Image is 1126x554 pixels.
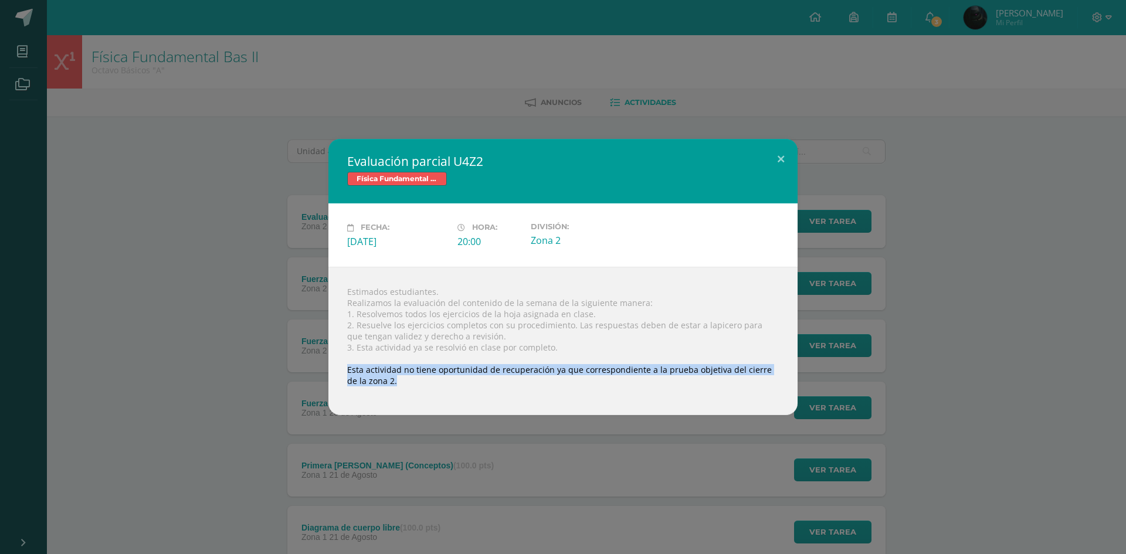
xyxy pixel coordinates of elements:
[457,235,521,248] div: 20:00
[347,153,779,169] h2: Evaluación parcial U4Z2
[361,223,389,232] span: Fecha:
[328,267,798,415] div: Estimados estudiantes. Realizamos la evaluación del contenido de la semana de la siguiente manera...
[472,223,497,232] span: Hora:
[347,235,448,248] div: [DATE]
[764,139,798,179] button: Close (Esc)
[531,222,632,231] label: División:
[347,172,447,186] span: Física Fundamental Bas II
[531,234,632,247] div: Zona 2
